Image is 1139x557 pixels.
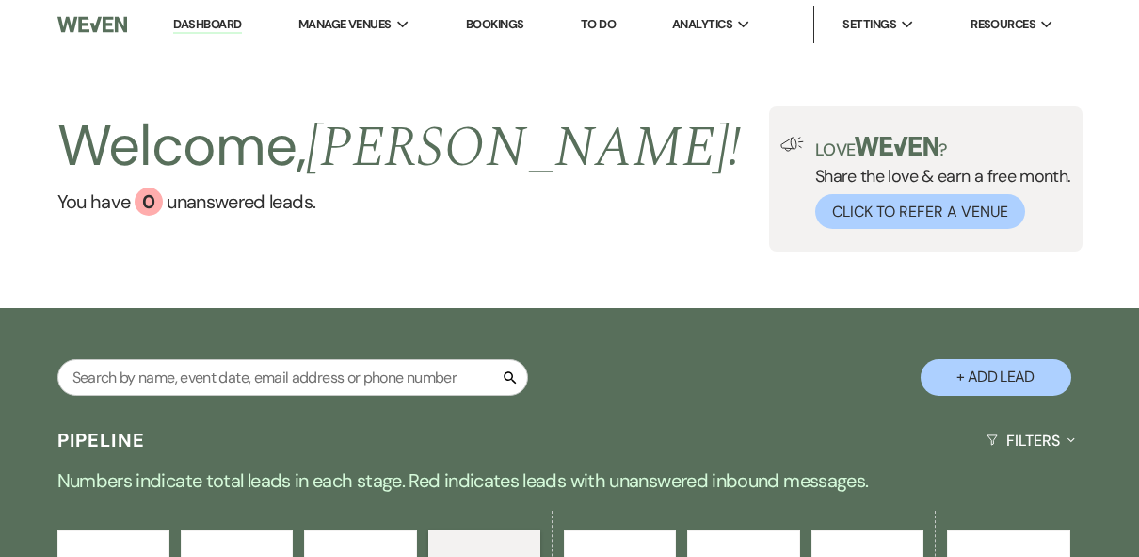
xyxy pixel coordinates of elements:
input: Search by name, event date, email address or phone number [57,359,528,396]
a: You have 0 unanswered leads. [57,188,742,216]
a: To Do [581,16,616,32]
div: 0 [135,188,163,216]
img: Weven Logo [57,5,127,44]
img: weven-logo-green.svg [855,137,938,156]
h3: Pipeline [57,427,146,453]
p: Love ? [815,137,1071,158]
span: Settings [842,15,896,34]
div: Share the love & earn a free month. [804,137,1071,229]
span: Analytics [672,15,732,34]
span: Resources [971,15,1035,34]
h2: Welcome, [57,106,742,188]
a: Bookings [466,16,524,32]
span: [PERSON_NAME] ! [306,105,741,191]
span: Manage Venues [298,15,392,34]
button: Filters [979,416,1082,466]
button: + Add Lead [921,359,1071,396]
img: loud-speaker-illustration.svg [780,137,804,152]
button: Click to Refer a Venue [815,194,1025,229]
a: Dashboard [173,16,241,34]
